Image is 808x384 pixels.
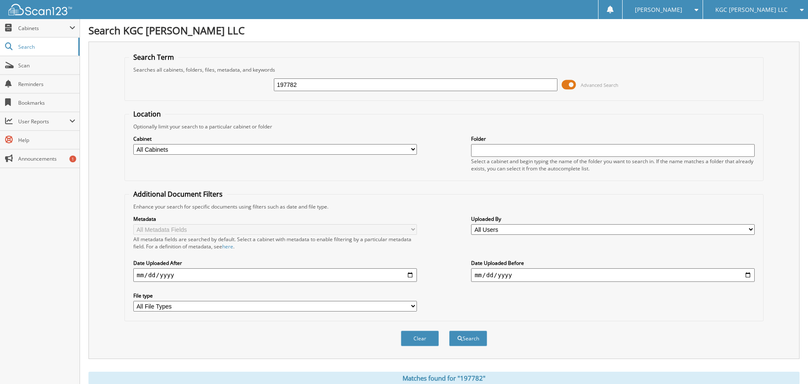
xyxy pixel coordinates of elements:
label: Folder [471,135,755,142]
div: Optionally limit your search to a particular cabinet or folder [129,123,759,130]
input: start [133,268,417,282]
span: Bookmarks [18,99,75,106]
span: Cabinets [18,25,69,32]
span: Advanced Search [581,82,618,88]
span: Scan [18,62,75,69]
div: Searches all cabinets, folders, files, metadata, and keywords [129,66,759,73]
legend: Search Term [129,53,178,62]
a: here [222,243,233,250]
label: Cabinet [133,135,417,142]
img: scan123-logo-white.svg [8,4,72,15]
label: Date Uploaded After [133,259,417,267]
legend: Location [129,109,165,119]
label: Date Uploaded Before [471,259,755,267]
label: Metadata [133,215,417,223]
span: [PERSON_NAME] [635,7,682,12]
span: Reminders [18,81,75,88]
div: 1 [69,156,76,162]
span: User Reports [18,118,69,125]
button: Clear [401,331,439,346]
button: Search [449,331,487,346]
legend: Additional Document Filters [129,189,227,199]
div: Enhance your search for specific documents using filters such as date and file type. [129,203,759,210]
span: Help [18,136,75,144]
span: Search [18,43,74,50]
div: All metadata fields are searched by default. Select a cabinet with metadata to enable filtering b... [133,236,417,250]
input: end [471,268,755,282]
label: File type [133,292,417,299]
span: KGC [PERSON_NAME] LLC [715,7,788,12]
div: Select a cabinet and begin typing the name of the folder you want to search in. If the name match... [471,158,755,172]
h1: Search KGC [PERSON_NAME] LLC [88,23,800,37]
label: Uploaded By [471,215,755,223]
span: Announcements [18,155,75,162]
